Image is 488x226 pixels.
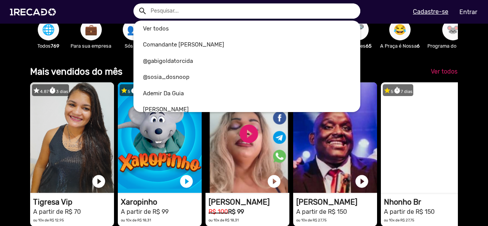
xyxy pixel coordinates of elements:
[138,6,147,16] mat-icon: Example home icon
[133,69,360,85] a: @sosia_dosnoop
[135,4,149,17] button: Example home icon
[133,101,360,118] a: [PERSON_NAME]
[145,3,360,19] input: Pesquisar...
[133,53,360,69] a: @gabigoldatorcida
[133,37,360,53] a: Comandante [PERSON_NAME]
[133,21,360,37] a: Ver todos
[133,85,360,102] a: Ademir Da Guia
